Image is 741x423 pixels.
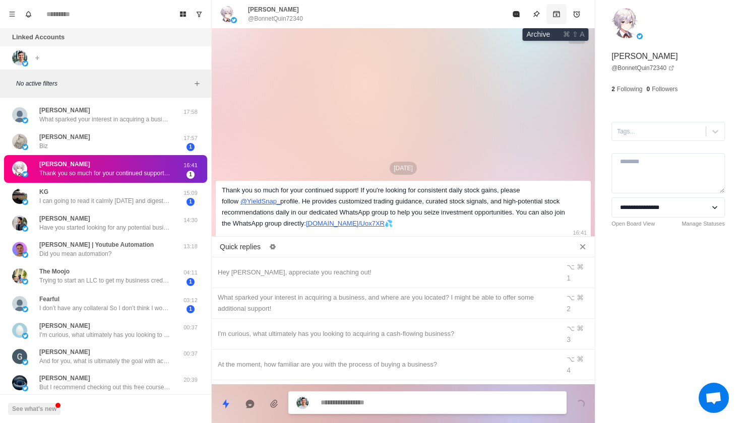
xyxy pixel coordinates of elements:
[178,376,203,384] p: 20:39
[652,85,677,94] p: Followers
[39,160,90,169] p: [PERSON_NAME]
[39,276,170,285] p: Trying to start an LLC to get my business credentials and then getting 2-3 vending machines. Do t...
[22,144,28,150] img: picture
[22,385,28,391] img: picture
[39,249,111,258] p: Did you mean automation?
[20,6,36,22] button: Notifications
[187,305,195,313] span: 1
[12,296,27,311] img: picture
[647,85,650,94] p: 0
[220,242,261,252] p: Quick replies
[39,169,170,178] p: Thank you so much for your continued support! If you're looking for consistent daily stock gains,...
[265,239,281,255] button: Edit quick replies
[178,349,203,358] p: 00:37
[611,220,655,228] a: Open Board View
[178,161,203,170] p: 16:41
[12,50,27,65] img: picture
[12,107,27,122] img: picture
[187,278,195,286] span: 1
[218,267,553,278] div: Hey [PERSON_NAME], appreciate you reaching out!
[4,6,20,22] button: Menu
[22,60,28,66] img: picture
[12,216,27,231] img: picture
[39,196,170,205] p: I can going to read it calmly [DATE] and digest it . Seems like a very good roadmap .
[39,267,70,276] p: The Moojo
[264,394,284,414] button: Add media
[187,143,195,151] span: 1
[175,6,191,22] button: Board View
[22,333,28,339] img: picture
[178,189,203,197] p: 15:09
[12,349,27,364] img: picture
[248,14,303,23] p: @BonnetQuin72340
[575,239,591,255] button: Close quick replies
[12,161,27,176] img: picture
[39,223,170,232] p: Have you started looking for any potential businesses to acquire yet?
[617,85,643,94] p: Following
[12,375,27,390] img: picture
[526,4,546,24] button: Pin
[573,227,587,238] p: 16:41
[22,306,28,312] img: picture
[637,33,643,39] img: picture
[571,394,591,414] button: Send message
[187,198,195,206] span: 1
[222,185,569,229] div: Thank you so much for your continued support! If you're looking for consistent daily stock gains,...
[178,216,203,225] p: 14:30
[611,85,615,94] p: 2
[31,52,43,64] button: Add account
[39,106,90,115] p: [PERSON_NAME]
[12,242,27,257] img: picture
[39,187,48,196] p: KG
[218,328,553,339] div: I'm curious, what ultimately has you looking to acquiring a cash-flowing business?
[567,354,589,376] div: ⌥ ⌘ 4
[22,117,28,123] img: picture
[16,79,191,88] p: No active filters
[567,323,589,345] div: ⌥ ⌘ 3
[611,63,674,73] a: @BonnetQuin72340
[12,134,27,149] img: picture
[178,108,203,116] p: 17:58
[12,32,65,42] p: Linked Accounts
[218,292,553,314] div: What sparked your interest in acquiring a business, and where are you located? I might be able to...
[178,268,203,277] p: 04:11
[12,189,27,204] img: picture
[178,242,203,251] p: 13:18
[220,6,236,22] img: picture
[611,50,678,62] p: [PERSON_NAME]
[506,4,526,24] button: Mark as read
[39,115,170,124] p: What sparked your interest in acquiring a business, and where are you located? I might be able to...
[39,321,90,330] p: [PERSON_NAME]
[178,323,203,332] p: 00:37
[218,359,553,370] div: At the moment, how familiar are you with the process of buying a business?
[231,17,237,23] img: picture
[22,278,28,285] img: picture
[567,261,589,284] div: ⌥ ⌘ 1
[39,214,90,223] p: [PERSON_NAME]
[39,295,59,304] p: Fearful
[248,5,299,14] p: [PERSON_NAME]
[296,397,308,409] img: picture
[22,359,28,365] img: picture
[39,357,170,366] p: And for you, what is ultimately the goal with acquiring a business?
[39,142,48,151] p: Biz
[306,220,385,227] a: [DOMAIN_NAME]/Uox7XR
[39,240,154,249] p: [PERSON_NAME] | Youtube Automation
[567,292,589,314] div: ⌥ ⌘ 2
[546,4,567,24] button: Archive
[611,8,642,38] img: picture
[178,296,203,305] p: 03:12
[12,268,27,284] img: picture
[191,6,207,22] button: Show unread conversations
[39,330,170,339] p: I'm curious, what ultimately has you looking to acquiring a cash-flowing business?
[178,134,203,143] p: 17:57
[22,252,28,258] img: picture
[39,374,90,383] p: [PERSON_NAME]
[39,347,90,357] p: [PERSON_NAME]
[240,394,260,414] button: Reply with AI
[216,394,236,414] button: Quick replies
[191,78,203,90] button: Add filters
[22,171,28,177] img: picture
[187,171,195,179] span: 1
[682,220,725,228] a: Manage Statuses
